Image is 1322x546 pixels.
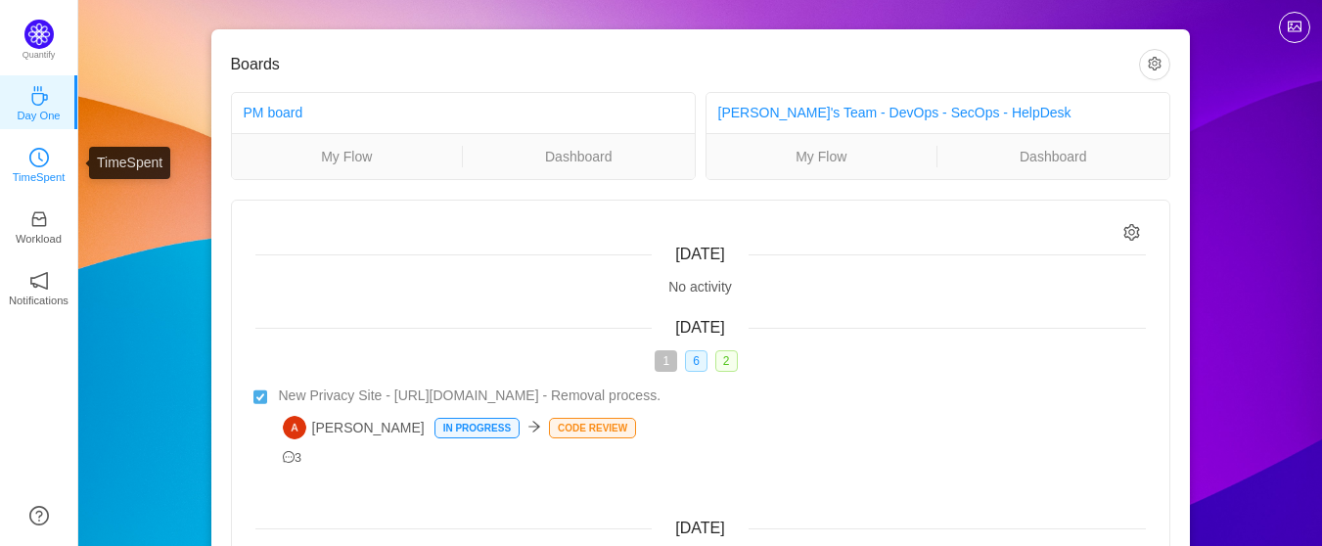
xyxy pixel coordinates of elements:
span: New Privacy Site - [URL][DOMAIN_NAME] - Removal process. [279,386,661,406]
span: 3 [283,451,302,465]
a: PM board [244,105,303,120]
div: No activity [255,277,1146,297]
i: icon: inbox [29,209,49,229]
a: Dashboard [463,146,695,167]
img: A [283,416,306,439]
a: Dashboard [937,146,1169,167]
span: [PERSON_NAME] [283,416,425,439]
span: [DATE] [675,319,724,336]
button: icon: picture [1279,12,1310,43]
span: [DATE] [675,246,724,262]
span: 2 [715,350,738,372]
a: New Privacy Site - [URL][DOMAIN_NAME] - Removal process. [279,386,1146,406]
a: My Flow [707,146,937,167]
a: icon: coffeeDay One [29,92,49,112]
p: Workload [16,230,62,248]
a: icon: question-circle [29,506,49,525]
p: Quantify [23,49,56,63]
p: Day One [17,107,60,124]
p: Code Review [550,419,635,437]
h3: Boards [231,55,1139,74]
i: icon: notification [29,271,49,291]
a: [PERSON_NAME]'s Team - DevOps - SecOps - HelpDesk [718,105,1071,120]
p: In Progress [435,419,519,437]
a: icon: clock-circleTimeSpent [29,154,49,173]
i: icon: setting [1123,224,1140,241]
a: My Flow [232,146,463,167]
span: [DATE] [675,520,724,536]
i: icon: coffee [29,86,49,106]
p: TimeSpent [13,168,66,186]
a: icon: notificationNotifications [29,277,49,296]
span: 1 [655,350,677,372]
button: icon: setting [1139,49,1170,80]
i: icon: arrow-right [527,420,541,433]
span: 6 [685,350,707,372]
img: Quantify [24,20,54,49]
i: icon: message [283,451,296,464]
p: Notifications [9,292,68,309]
i: icon: clock-circle [29,148,49,167]
a: icon: inboxWorkload [29,215,49,235]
